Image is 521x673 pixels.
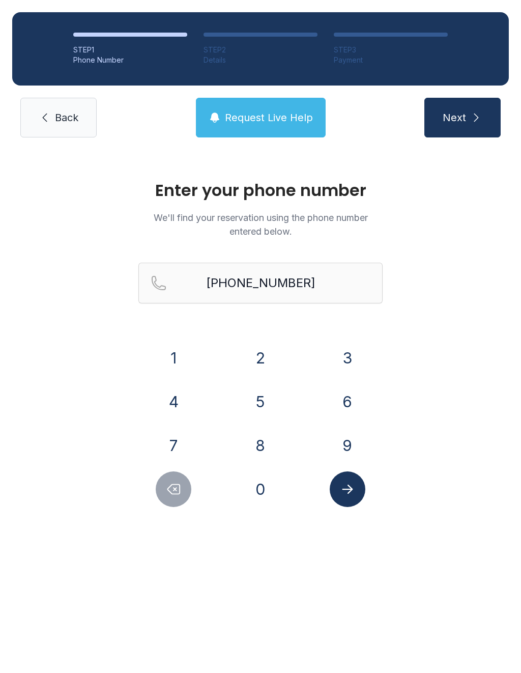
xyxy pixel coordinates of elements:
[243,428,278,463] button: 8
[334,55,448,65] div: Payment
[204,45,317,55] div: STEP 2
[204,55,317,65] div: Details
[443,110,466,125] span: Next
[73,45,187,55] div: STEP 1
[156,428,191,463] button: 7
[334,45,448,55] div: STEP 3
[330,428,365,463] button: 9
[73,55,187,65] div: Phone Number
[225,110,313,125] span: Request Live Help
[330,384,365,419] button: 6
[156,340,191,376] button: 1
[55,110,78,125] span: Back
[156,384,191,419] button: 4
[243,471,278,507] button: 0
[138,182,383,199] h1: Enter your phone number
[330,471,365,507] button: Submit lookup form
[243,384,278,419] button: 5
[156,471,191,507] button: Delete number
[330,340,365,376] button: 3
[138,211,383,238] p: We'll find your reservation using the phone number entered below.
[138,263,383,303] input: Reservation phone number
[243,340,278,376] button: 2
